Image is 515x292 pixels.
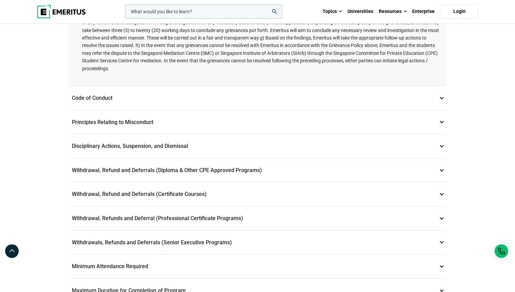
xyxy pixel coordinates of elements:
p: Withdrawals, Refunds and Deferrals (Senior Executive Programs) [68,231,447,255]
p: Disciplinary Actions, Suspension, and Dismissal [68,134,447,158]
input: woocommerce-product-search-field-0 [125,4,282,19]
span: f) Depending on the complexity of the grievances, Emeritus may take between three (3) to twenty (... [82,20,439,41]
p: Withdrawal, Refunds and Deferral (Professional Certificate Programs) [68,206,447,230]
p: Minimum Attendance Required [68,255,447,278]
p: Code of Conduct [68,86,447,110]
p: Withdrawal, Refund and Deferrals (Diploma & Other CPE Approved Programs) [68,158,447,182]
p: Principles Relating to Misconduct [68,110,447,134]
a: Login [441,4,478,19]
p: Withdrawal, Refund and Deferrals (Certificate Courses) [68,182,447,206]
span: g) Based on the findings, Emeritus will take the appropriate follow-up actions to resolve the iss... [82,35,438,71]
